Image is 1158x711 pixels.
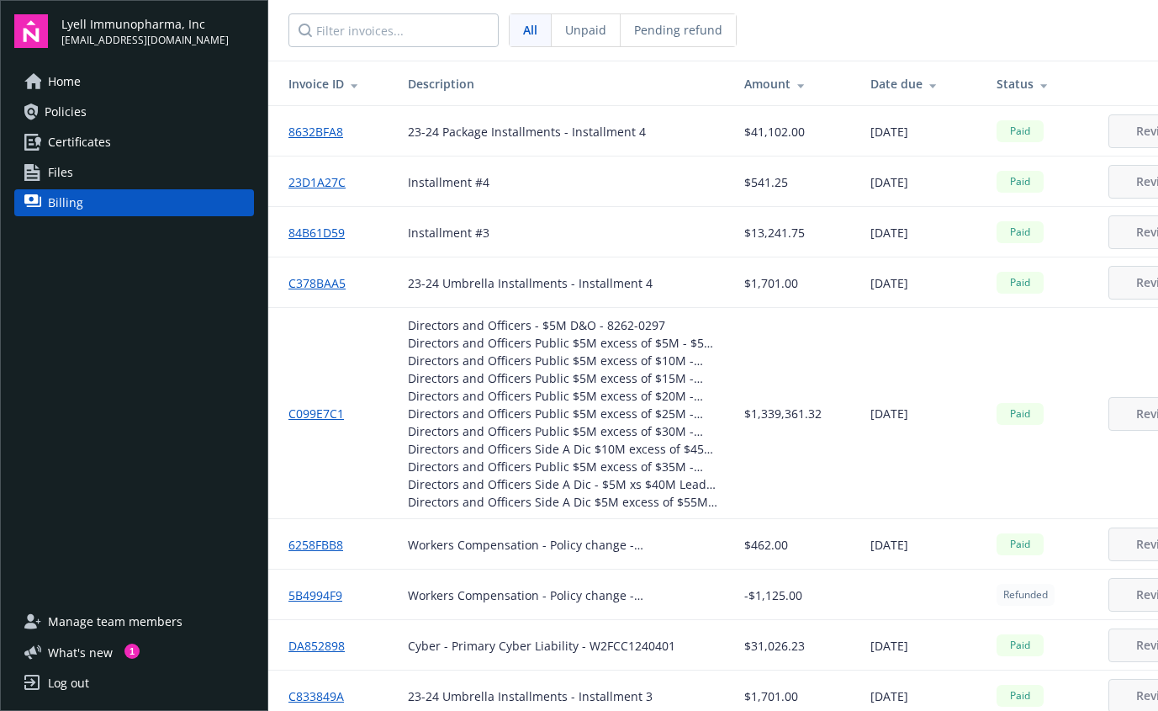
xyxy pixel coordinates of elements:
[288,274,359,292] a: C378BAA5
[870,405,908,422] span: [DATE]
[408,405,717,422] div: Directors and Officers Public $5M excess of $25M - $5M xs $25M D&O - ORPRO 12 105495
[408,75,717,93] div: Description
[870,637,908,655] span: [DATE]
[14,608,254,635] a: Manage team members
[408,536,717,554] div: Workers Compensation - Policy change - 57WBAM4PAW
[288,687,357,705] a: C833849A
[408,475,717,493] div: Directors and Officers Side A Dic - $5M xs $40M Lead A DIC - BPRO8112249
[1003,225,1037,240] span: Paid
[523,21,537,39] span: All
[288,224,358,241] a: 84B61D59
[870,173,908,191] span: [DATE]
[408,687,653,705] div: 23-24 Umbrella Installments - Installment 3
[1003,174,1037,189] span: Paid
[288,13,499,47] input: Filter invoices...
[408,316,717,334] div: Directors and Officers - $5M D&O - 8262-0297
[48,189,83,216] span: Billing
[744,224,805,241] span: $13,241.75
[408,493,717,511] div: Directors and Officers Side A Dic $5M excess of $55M - $5M xs $55M Side A DIC - DOX G70845933 004
[288,405,357,422] a: C099E7C1
[48,129,111,156] span: Certificates
[48,68,81,95] span: Home
[14,189,254,216] a: Billing
[408,334,717,352] div: Directors and Officers Public $5M excess of $5M - $5M xs $5M D&O - B0507NC2400070
[61,33,229,48] span: [EMAIL_ADDRESS][DOMAIN_NAME]
[14,14,48,48] img: navigator-logo.svg
[870,123,908,141] span: [DATE]
[1003,587,1048,602] span: Refunded
[744,405,822,422] span: $1,339,361.32
[1003,638,1037,653] span: Paid
[408,369,717,387] div: Directors and Officers Public $5M excess of $15M - $5M xs $15M D&O - HN-0303-7606-080124
[45,98,87,125] span: Policies
[288,75,381,93] div: Invoice ID
[634,21,722,39] span: Pending refund
[744,123,805,141] span: $41,102.00
[48,670,89,697] div: Log out
[744,274,798,292] span: $1,701.00
[408,173,489,191] div: Installment #4
[744,586,802,604] span: -$1,125.00
[1003,275,1037,290] span: Paid
[408,586,717,604] div: Workers Compensation - Policy change - 57WBAM4PAW
[288,123,357,141] a: 8632BFA8
[744,687,798,705] span: $1,701.00
[408,637,675,655] div: Cyber - Primary Cyber Liability - W2FCC1240401
[565,21,606,39] span: Unpaid
[288,536,357,554] a: 6258FBB8
[14,159,254,186] a: Files
[1003,688,1037,703] span: Paid
[870,687,908,705] span: [DATE]
[408,440,717,458] div: Directors and Officers Side A Dic $10M excess of $45M - $10M xs $45M Side A DIC - ELU199713-24
[870,536,908,554] span: [DATE]
[408,458,717,475] div: Directors and Officers Public $5M excess of $35M - $5M xs $35M D&O - DOX30041477301
[288,173,359,191] a: 23D1A27C
[14,129,254,156] a: Certificates
[408,422,717,440] div: Directors and Officers Public $5M excess of $30M - $5M xs $30M D&O - MLXS2410000595-04
[870,75,970,93] div: Date due
[288,586,356,604] a: 5B4994F9
[124,644,140,659] div: 1
[1003,124,1037,139] span: Paid
[61,15,229,33] span: Lyell Immunopharma, Inc
[408,274,653,292] div: 23-24 Umbrella Installments - Installment 4
[744,637,805,655] span: $31,026.23
[48,644,113,661] span: What ' s new
[408,352,717,369] div: Directors and Officers Public $5M excess of $10M - $5M xs $10M D&O - 0312-9278
[408,123,646,141] div: 23-24 Package Installments - Installment 4
[997,75,1081,93] div: Status
[408,224,489,241] div: Installment #3
[14,68,254,95] a: Home
[744,173,788,191] span: $541.25
[48,159,73,186] span: Files
[288,637,358,655] a: DA852898
[408,387,717,405] div: Directors and Officers Public $5M excess of $20M - $5M xs $20M D&O - 752286718
[744,536,788,554] span: $462.00
[744,75,843,93] div: Amount
[48,608,182,635] span: Manage team members
[870,224,908,241] span: [DATE]
[1003,406,1037,422] span: Paid
[61,14,254,48] button: Lyell Immunopharma, Inc[EMAIL_ADDRESS][DOMAIN_NAME]
[1003,537,1037,552] span: Paid
[14,98,254,125] a: Policies
[14,644,140,661] button: What's new1
[870,274,908,292] span: [DATE]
